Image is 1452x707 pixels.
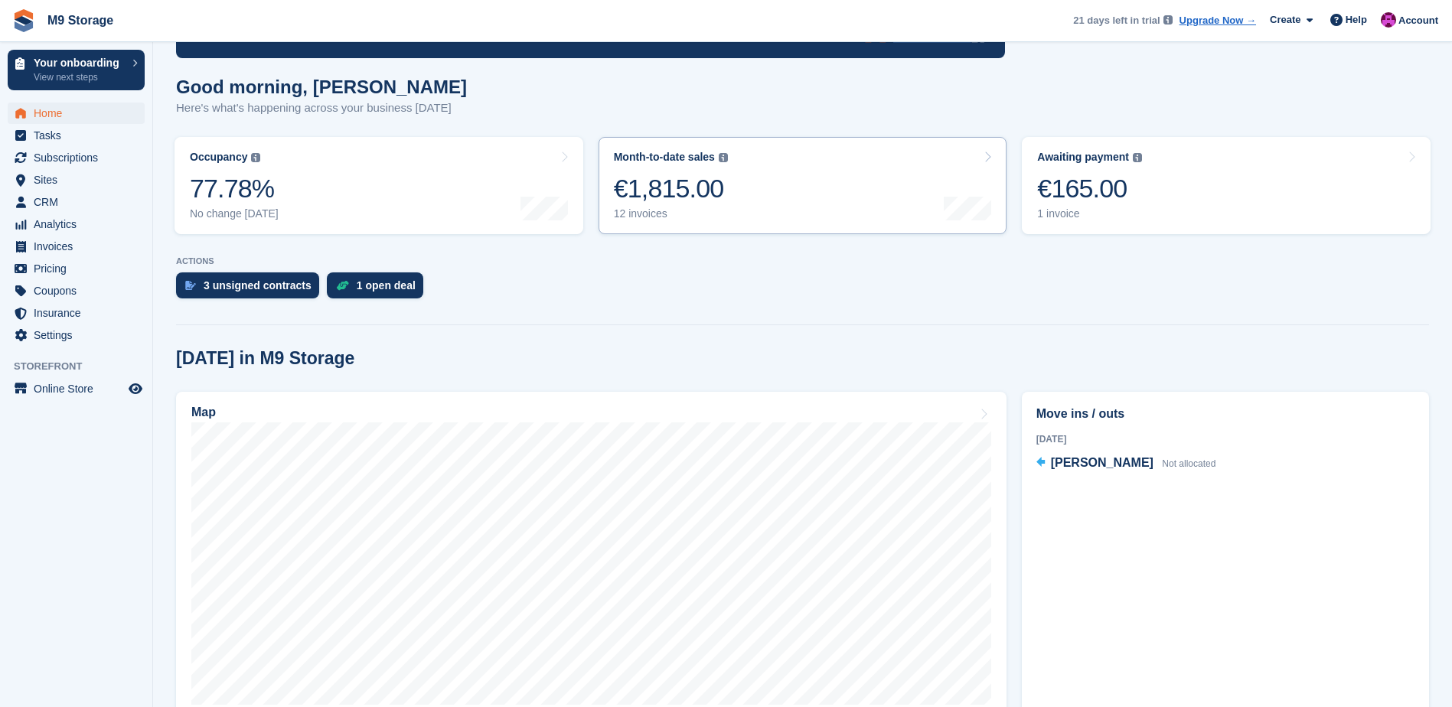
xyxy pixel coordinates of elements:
div: €165.00 [1037,173,1142,204]
img: icon-info-grey-7440780725fd019a000dd9b08b2336e03edf1995a4989e88bcd33f0948082b44.svg [1133,153,1142,162]
span: Help [1346,12,1367,28]
a: Awaiting payment €165.00 1 invoice [1022,137,1431,234]
a: menu [8,147,145,168]
img: icon-info-grey-7440780725fd019a000dd9b08b2336e03edf1995a4989e88bcd33f0948082b44.svg [719,153,728,162]
img: contract_signature_icon-13c848040528278c33f63329250d36e43548de30e8caae1d1a13099fd9432cc5.svg [185,281,196,290]
span: Analytics [34,213,126,235]
span: Insurance [34,302,126,324]
a: Occupancy 77.78% No change [DATE] [175,137,583,234]
a: menu [8,125,145,146]
span: Sites [34,169,126,191]
div: [DATE] [1036,432,1414,446]
div: Awaiting payment [1037,151,1129,164]
span: Settings [34,324,126,346]
p: Your onboarding [34,57,125,68]
a: menu [8,378,145,399]
span: CRM [34,191,126,213]
p: ACTIONS [176,256,1429,266]
span: Not allocated [1162,458,1215,469]
img: stora-icon-8386f47178a22dfd0bd8f6a31ec36ba5ce8667c1dd55bd0f319d3a0aa187defe.svg [12,9,35,32]
span: Storefront [14,359,152,374]
p: Here's what's happening across your business [DATE] [176,99,467,117]
a: 3 unsigned contracts [176,272,327,306]
a: menu [8,324,145,346]
div: 3 unsigned contracts [204,279,312,292]
h2: [DATE] in M9 Storage [176,348,354,369]
a: Your onboarding View next steps [8,50,145,90]
span: Pricing [34,258,126,279]
a: 1 open deal [327,272,431,306]
span: Subscriptions [34,147,126,168]
div: €1,815.00 [614,173,728,204]
div: No change [DATE] [190,207,279,220]
a: Upgrade Now → [1180,13,1256,28]
a: [PERSON_NAME] Not allocated [1036,454,1216,474]
a: menu [8,280,145,301]
h2: Move ins / outs [1036,405,1414,423]
div: 1 open deal [357,279,416,292]
span: Account [1398,13,1438,28]
span: [PERSON_NAME] [1051,456,1153,469]
div: 1 invoice [1037,207,1142,220]
a: menu [8,258,145,279]
a: menu [8,169,145,191]
img: icon-info-grey-7440780725fd019a000dd9b08b2336e03edf1995a4989e88bcd33f0948082b44.svg [1163,15,1173,24]
span: Create [1270,12,1300,28]
p: View next steps [34,70,125,84]
img: John Doyle [1381,12,1396,28]
span: Coupons [34,280,126,301]
img: deal-1b604bf984904fb50ccaf53a9ad4b4a5d6e5aea283cecdc64d6e3604feb123c2.svg [336,280,349,291]
a: menu [8,213,145,235]
span: Tasks [34,125,126,146]
a: Month-to-date sales €1,815.00 12 invoices [599,137,1007,234]
a: menu [8,103,145,124]
h1: Good morning, [PERSON_NAME] [176,77,467,97]
a: menu [8,236,145,257]
span: 21 days left in trial [1073,13,1160,28]
div: 77.78% [190,173,279,204]
div: 12 invoices [614,207,728,220]
span: Online Store [34,378,126,399]
h2: Map [191,406,216,419]
img: icon-info-grey-7440780725fd019a000dd9b08b2336e03edf1995a4989e88bcd33f0948082b44.svg [251,153,260,162]
a: Preview store [126,380,145,398]
span: Invoices [34,236,126,257]
div: Occupancy [190,151,247,164]
div: Month-to-date sales [614,151,715,164]
a: menu [8,302,145,324]
a: M9 Storage [41,8,119,33]
a: menu [8,191,145,213]
span: Home [34,103,126,124]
